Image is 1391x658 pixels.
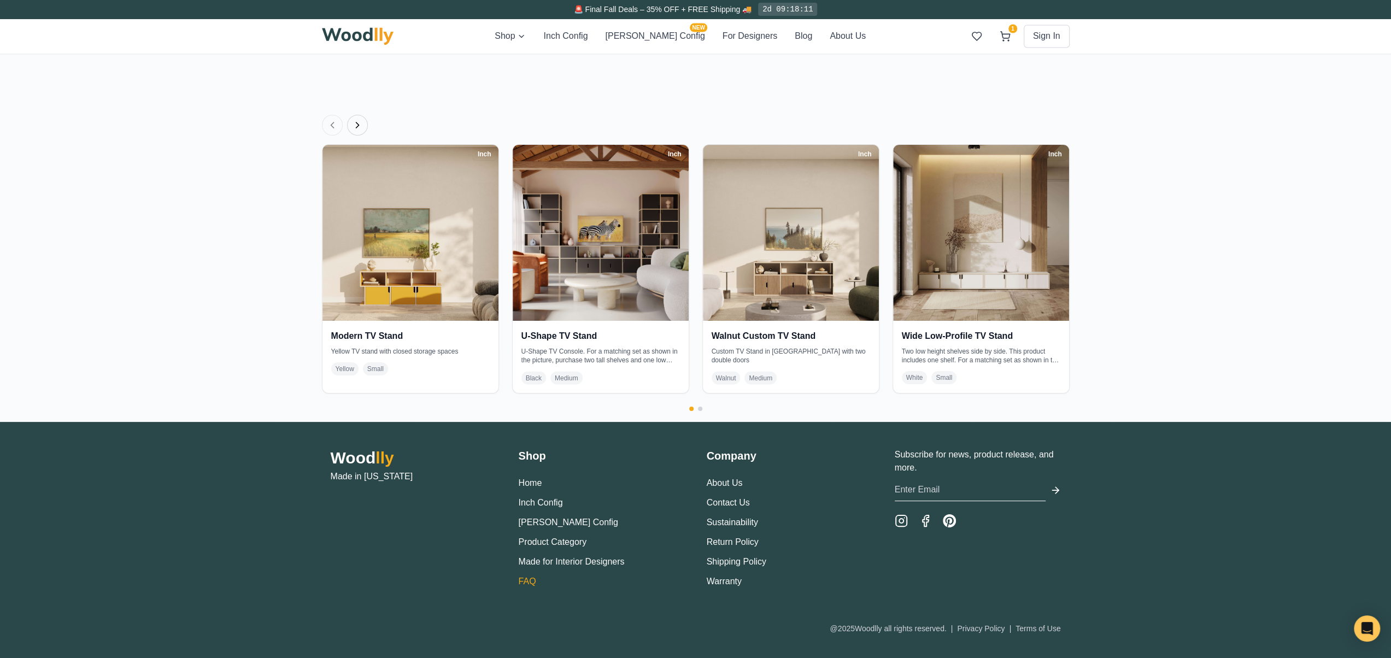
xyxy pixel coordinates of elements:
button: 1 [995,26,1015,46]
a: Contact Us [707,498,750,507]
a: Terms of Use [1016,624,1060,633]
button: Style 1 [1212,91,1290,111]
a: Sustainability [707,518,758,527]
div: Inch [853,148,877,160]
img: Modern TV Stand [322,145,498,321]
div: @ 2025 Woodlly all rights reserved. [830,623,1060,634]
h2: Wood [331,448,497,468]
button: Black [1236,324,1254,343]
span: Width [1212,177,1234,188]
a: Home [519,478,542,487]
span: 30 " [1339,219,1356,230]
button: Inch Config [519,496,563,509]
span: Yellow [331,362,359,375]
input: Off [1264,378,1286,389]
button: 15" [1295,276,1374,297]
a: Warranty [707,577,742,586]
h4: U-Shape TV Stand [521,330,680,343]
button: Next products [347,115,368,136]
span: 1 [1008,24,1017,33]
button: Add to Cart [1212,403,1374,427]
span: Color Off [1293,378,1340,389]
button: Open All Doors and Drawers [22,401,44,423]
h4: Back Panel [1212,360,1374,371]
span: -5" [1212,143,1221,153]
span: Small [931,371,956,384]
div: Inch [473,148,496,160]
span: | [1009,624,1011,633]
button: For Designers [723,30,777,43]
h4: Walnut Custom TV Stand [712,330,870,343]
a: Facebook [919,514,932,527]
span: Walnut [712,371,741,384]
span: +5" [1361,143,1374,153]
button: Green [1304,324,1324,343]
button: 11" [1212,276,1290,297]
div: Open Intercom Messenger [1354,615,1380,642]
span: Off [1212,378,1259,389]
p: Two low height shelves side by side. This product includes one shelf. For a matching set as shown... [902,347,1060,365]
a: FAQ [519,577,536,586]
button: Add to Wishlist [1212,431,1374,455]
a: Return Policy [707,537,759,547]
input: Enter Email [895,479,1046,501]
img: Woodlly [322,27,394,45]
span: Classic [1240,61,1263,71]
span: Medium [744,371,777,384]
button: Red [1328,324,1346,343]
p: Yellow TV stand with closed storage spaces [331,347,490,356]
button: Yellow [1282,324,1300,343]
p: Custom TV Stand in [GEOGRAPHIC_DATA] with two double doors [712,347,870,365]
button: [PERSON_NAME] ConfigNEW [605,30,705,43]
span: Small [363,362,388,375]
button: Shop [495,30,526,43]
span: Depth [1212,260,1235,272]
button: NEW [1213,324,1231,343]
span: 🚨 Final Fall Deals – 35% OFF + FREE Shipping 🚚 [574,5,752,14]
span: Black [521,371,546,384]
span: 63 " [1339,177,1356,188]
div: Inch [1043,148,1067,160]
p: Made in [US_STATE] [331,470,497,483]
div: 2d 09:18:11 [758,3,817,16]
button: Blue [1351,324,1369,343]
span: Medium [550,371,583,384]
a: About Us [707,478,743,487]
p: U-Shape TV Console. For a matching set as shown in the picture, purchase two tall shelves and one... [521,347,680,365]
span: Modern [1322,61,1346,71]
a: Product Category [519,537,587,547]
span: Free shipping included [177,16,224,27]
a: Instagram [895,514,908,527]
button: Blog [795,30,812,43]
a: Privacy Policy [957,624,1005,633]
button: View Gallery [22,374,44,396]
button: [PERSON_NAME] Config [519,516,618,529]
h1: Click to rename [1212,15,1316,31]
button: About Us [830,30,866,43]
span: NEW [1213,318,1231,325]
button: Go to page 1 [689,407,694,411]
button: Previous products [322,115,343,136]
h4: Wide Low-Profile TV Stand [902,330,1060,343]
h4: Modern TV Stand [331,330,490,343]
button: Go to page 2 [698,407,702,411]
img: Gallery [22,374,43,396]
button: Toggle price visibility [31,13,48,31]
span: Vertical Position [1212,127,1272,139]
img: Wide Low-Profile TV Stand [893,145,1069,321]
button: Inch Config [543,30,588,43]
span: Height [1212,219,1237,230]
button: Show Dimensions [22,428,44,450]
h3: Shop [519,448,685,463]
span: | [951,624,953,633]
span: lly [375,449,394,467]
img: Walnut Custom TV Stand [703,145,879,321]
div: Inch [663,148,686,160]
h3: Company [707,448,873,463]
button: Sign In [1024,25,1070,48]
img: U-Shape TV Stand [513,145,689,321]
span: NEW [690,23,707,32]
span: Center [1348,127,1374,139]
button: White [1259,324,1277,343]
input: Color Off [1345,378,1367,389]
